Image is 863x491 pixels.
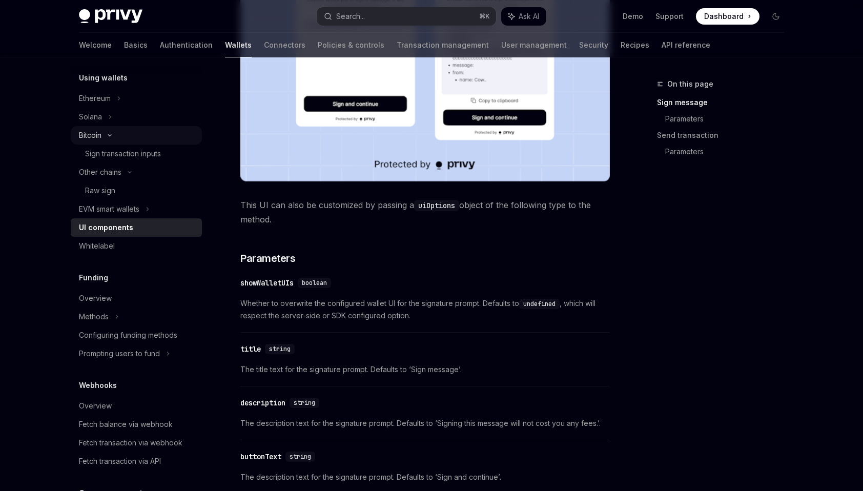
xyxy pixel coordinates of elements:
[79,92,111,105] div: Ethereum
[79,33,112,57] a: Welcome
[479,12,490,21] span: ⌘ K
[579,33,608,57] a: Security
[662,33,710,57] a: API reference
[655,11,684,22] a: Support
[71,289,202,308] a: Overview
[768,8,784,25] button: Toggle dark mode
[240,398,285,408] div: description
[79,221,133,234] div: UI components
[79,129,101,141] div: Bitcoin
[336,10,365,23] div: Search...
[240,452,281,462] div: buttonText
[71,181,202,200] a: Raw sign
[240,363,610,376] span: The title text for the signature prompt. Defaults to ‘Sign message’.
[414,200,459,211] code: uiOptions
[71,145,202,163] a: Sign transaction inputs
[160,33,213,57] a: Authentication
[71,218,202,237] a: UI components
[240,198,610,227] span: This UI can also be customized by passing a object of the following type to the method.
[657,127,792,144] a: Send transaction
[397,33,489,57] a: Transaction management
[623,11,643,22] a: Demo
[79,203,139,215] div: EVM smart wallets
[79,166,121,178] div: Other chains
[665,111,792,127] a: Parameters
[79,400,112,412] div: Overview
[696,8,759,25] a: Dashboard
[240,471,610,483] span: The description text for the signature prompt. Defaults to ‘Sign and continue’.
[79,9,142,24] img: dark logo
[79,72,128,84] h5: Using wallets
[71,434,202,452] a: Fetch transaction via webhook
[79,329,177,341] div: Configuring funding methods
[667,78,713,90] span: On this page
[85,148,161,160] div: Sign transaction inputs
[240,251,295,265] span: Parameters
[269,345,291,353] span: string
[294,399,315,407] span: string
[79,240,115,252] div: Whitelabel
[71,452,202,470] a: Fetch transaction via API
[79,292,112,304] div: Overview
[264,33,305,57] a: Connectors
[657,94,792,111] a: Sign message
[519,299,560,309] code: undefined
[79,418,173,431] div: Fetch balance via webhook
[501,33,567,57] a: User management
[71,415,202,434] a: Fetch balance via webhook
[79,272,108,284] h5: Funding
[240,344,261,354] div: title
[79,455,161,467] div: Fetch transaction via API
[240,297,610,322] span: Whether to overwrite the configured wallet UI for the signature prompt. Defaults to , which will ...
[302,279,327,287] span: boolean
[704,11,744,22] span: Dashboard
[79,379,117,392] h5: Webhooks
[240,278,294,288] div: showWalletUIs
[71,397,202,415] a: Overview
[621,33,649,57] a: Recipes
[71,237,202,255] a: Whitelabel
[79,437,182,449] div: Fetch transaction via webhook
[519,11,539,22] span: Ask AI
[79,111,102,123] div: Solana
[85,185,115,197] div: Raw sign
[665,144,792,160] a: Parameters
[501,7,546,26] button: Ask AI
[240,417,610,429] span: The description text for the signature prompt. Defaults to ‘Signing this message will not cost yo...
[317,7,496,26] button: Search...⌘K
[79,347,160,360] div: Prompting users to fund
[124,33,148,57] a: Basics
[290,453,311,461] span: string
[71,326,202,344] a: Configuring funding methods
[225,33,252,57] a: Wallets
[79,311,109,323] div: Methods
[318,33,384,57] a: Policies & controls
